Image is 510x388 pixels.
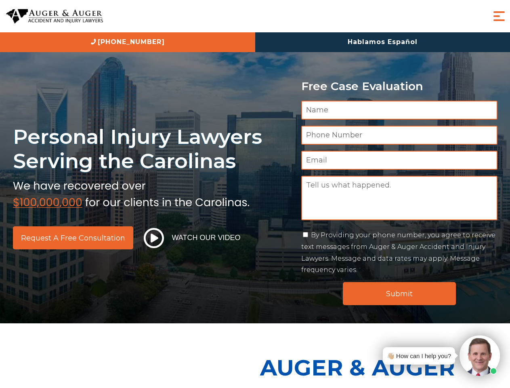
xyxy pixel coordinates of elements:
[6,9,103,24] img: Auger & Auger Accident and Injury Lawyers Logo
[301,80,497,93] p: Free Case Evaluation
[141,228,243,249] button: Watch Our Video
[387,350,451,361] div: 👋🏼 How can I help you?
[301,151,497,170] input: Email
[13,226,133,249] a: Request a Free Consultation
[460,335,500,376] img: Intaker widget Avatar
[301,126,497,145] input: Phone Number
[491,8,507,24] button: Menu
[21,234,125,242] span: Request a Free Consultation
[260,348,506,388] p: Auger & Auger
[13,124,292,173] h1: Personal Injury Lawyers Serving the Carolinas
[301,101,497,120] input: Name
[343,282,456,305] input: Submit
[301,231,495,274] label: By Providing your phone number, you agree to receive text messages from Auger & Auger Accident an...
[13,177,250,208] img: sub text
